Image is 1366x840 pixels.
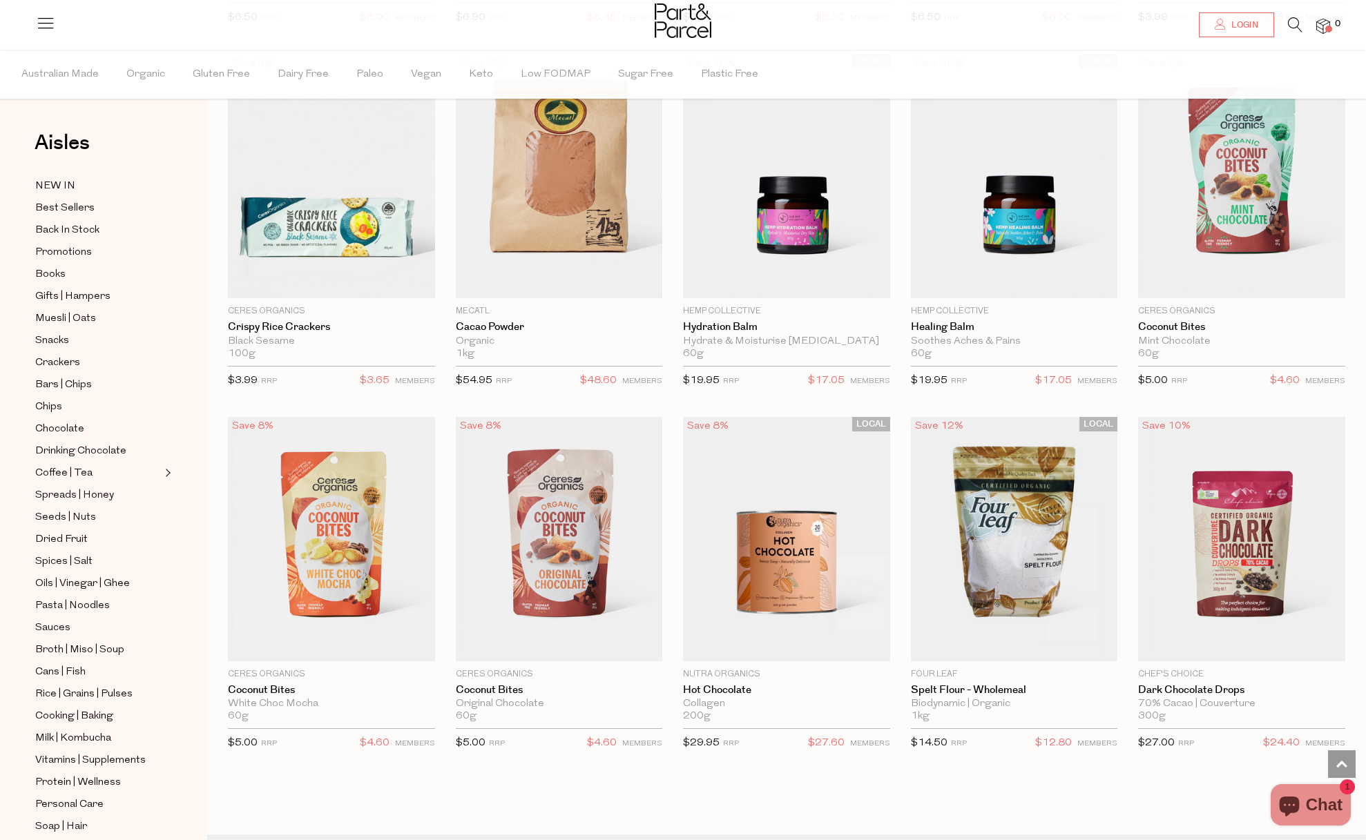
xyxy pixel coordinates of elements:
[456,348,474,360] span: 1kg
[360,372,389,390] span: $3.65
[1138,375,1168,386] span: $5.00
[1267,784,1355,829] inbox-online-store-chat: Shopify online store chat
[35,442,161,460] a: Drinking Chocolate
[35,487,161,504] a: Spreads | Honey
[35,200,95,217] span: Best Sellers
[1138,348,1159,360] span: 60g
[1305,740,1345,748] small: MEMBERS
[395,740,435,748] small: MEMBERS
[278,50,329,99] span: Dairy Free
[456,698,663,710] div: Original Chocolate
[496,378,512,385] small: RRP
[655,3,711,38] img: Part&Parcel
[456,417,663,661] img: Coconut Bites
[35,752,161,769] a: Vitamins | Supplements
[228,684,435,696] a: Coconut Bites
[21,50,99,99] span: Australian Made
[456,321,663,333] a: Cacao Powder
[395,378,435,385] small: MEMBERS
[1079,417,1117,431] span: LOCAL
[1138,668,1345,681] p: Chef's Choice
[683,668,890,681] p: Nutra Organics
[228,348,256,360] span: 100g
[723,378,739,385] small: RRP
[469,50,493,99] span: Keto
[1138,305,1345,318] p: Ceres Organics
[35,222,161,239] a: Back In Stock
[126,50,165,99] span: Organic
[683,321,890,333] a: Hydration Balm
[360,734,389,752] span: $4.60
[35,266,161,283] a: Books
[1171,378,1187,385] small: RRP
[1035,734,1072,752] span: $12.80
[35,465,161,482] a: Coffee | Tea
[1138,684,1345,696] a: Dark Chocolate Drops
[683,335,890,348] div: Hydrate & Moisturise [MEDICAL_DATA]
[951,740,967,748] small: RRP
[456,738,485,748] span: $5.00
[683,305,890,318] p: Hemp Collective
[35,354,161,371] a: Crackers
[35,487,114,504] span: Spreads | Honey
[35,774,121,791] span: Protein | Wellness
[683,348,704,360] span: 60g
[228,321,435,333] a: Crispy Rice Crackers
[808,734,845,752] span: $27.60
[228,738,258,748] span: $5.00
[1331,18,1344,30] span: 0
[35,443,126,460] span: Drinking Chocolate
[35,730,111,747] span: Milk | Kombucha
[456,305,663,318] p: Mecatl
[193,50,250,99] span: Gluten Free
[1077,740,1117,748] small: MEMBERS
[35,752,146,769] span: Vitamins | Supplements
[35,465,93,482] span: Coffee | Tea
[911,54,1118,298] img: Healing Balm
[228,54,435,298] img: Crispy Rice Crackers
[1316,19,1330,33] a: 0
[1138,738,1175,748] span: $27.00
[683,375,720,386] span: $19.95
[1228,19,1258,31] span: Login
[683,417,890,661] img: Hot Chocolate
[35,598,110,614] span: Pasta | Noodles
[35,664,86,681] span: Cans | Fish
[683,710,711,723] span: 200g
[228,375,258,386] span: $3.99
[35,289,110,305] span: Gifts | Hampers
[808,372,845,390] span: $17.05
[35,355,80,371] span: Crackers
[35,686,133,703] span: Rice | Grains | Pulses
[456,54,663,298] img: Cacao Powder
[1138,54,1345,298] img: Coconut Bites
[35,420,161,438] a: Chocolate
[35,819,87,835] span: Soap | Hair
[35,244,92,261] span: Promotions
[35,554,93,570] span: Spices | Salt
[852,417,890,431] span: LOCAL
[911,321,1118,333] a: Healing Balm
[35,332,161,349] a: Snacks
[35,730,161,747] a: Milk | Kombucha
[456,417,506,436] div: Save 8%
[35,199,161,217] a: Best Sellers
[456,684,663,696] a: Coconut Bites
[1305,378,1345,385] small: MEMBERS
[1178,740,1194,748] small: RRP
[35,774,161,791] a: Protein | Wellness
[622,740,662,748] small: MEMBERS
[35,707,161,725] a: Cooking | Baking
[35,311,96,327] span: Muesli | Oats
[1077,378,1117,385] small: MEMBERS
[35,553,161,570] a: Spices | Salt
[1138,335,1345,348] div: Mint Chocolate
[456,335,663,348] div: Organic
[35,509,96,526] span: Seeds | Nuts
[683,417,733,436] div: Save 8%
[35,398,161,416] a: Chips
[951,378,967,385] small: RRP
[911,375,947,386] span: $19.95
[35,685,161,703] a: Rice | Grains | Pulses
[1263,734,1300,752] span: $24.40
